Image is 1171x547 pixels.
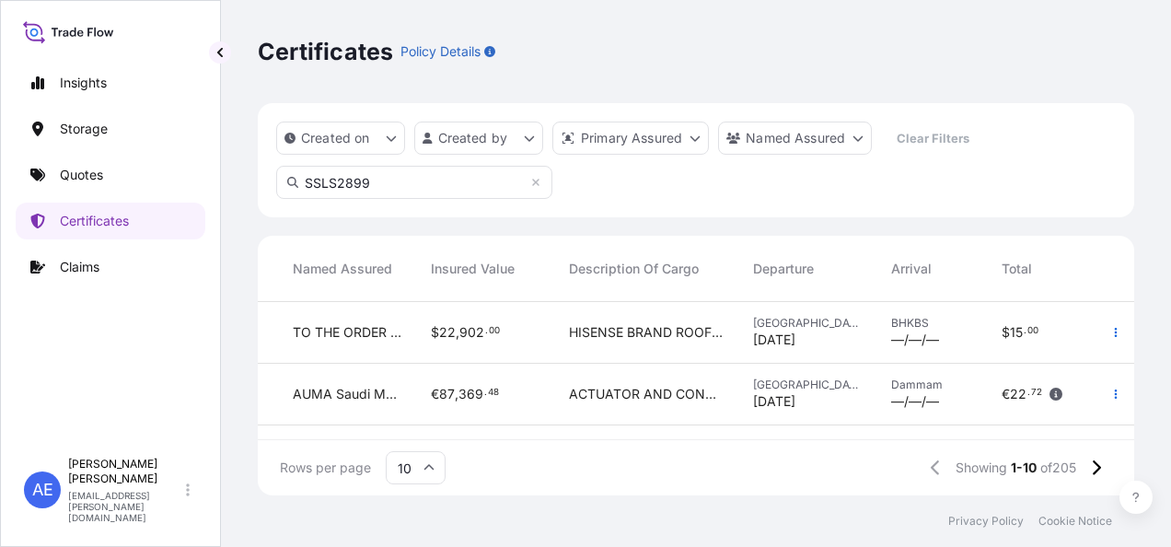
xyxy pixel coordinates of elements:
span: Arrival [891,260,932,278]
span: [GEOGRAPHIC_DATA] [753,439,862,454]
span: [DATE] [753,331,795,349]
a: Quotes [16,157,205,193]
a: Claims [16,249,205,285]
span: 00 [489,328,500,334]
span: HISENSE BRAND ROOF TOP PACKAGE AC UNIT AND SPARE PARTS [569,323,724,342]
span: 72 [1031,390,1042,396]
span: . [1027,390,1030,396]
span: AE [32,481,53,499]
span: Rows per page [280,459,371,477]
p: Certificates [258,37,393,66]
span: —/—/— [891,331,939,349]
a: Insights [16,64,205,101]
span: , [456,326,459,339]
a: Storage [16,111,205,147]
span: 22 [1010,388,1026,401]
span: [GEOGRAPHIC_DATA] [753,378,862,392]
span: ACTUATOR AND CONTROL SPARE PARTS [569,385,724,403]
span: $ [431,326,439,339]
p: Quotes [60,166,103,184]
button: distributor Filter options [552,122,709,155]
input: Search Certificate or Reference... [276,166,552,199]
button: createdBy Filter options [414,122,543,155]
p: Storage [60,120,108,138]
p: Insights [60,74,107,92]
span: Jeddah [891,439,972,454]
p: [PERSON_NAME] [PERSON_NAME] [68,457,182,486]
span: TO THE ORDER OF NATIONAL BANK OF BAHRAIN [293,323,401,342]
span: . [484,390,487,396]
span: 00 [1027,328,1038,334]
span: 48 [488,390,499,396]
button: Clear Filters [881,123,984,153]
p: Certificates [60,212,129,230]
span: [GEOGRAPHIC_DATA] [753,316,862,331]
span: Description Of Cargo [569,260,699,278]
span: $ [1002,326,1010,339]
span: BHKBS [891,316,972,331]
p: Primary Assured [581,129,682,147]
span: 369 [458,388,483,401]
span: Total [1002,260,1032,278]
a: Cookie Notice [1038,514,1112,529]
span: AUMA Saudi Manufacturing Company LLC [293,385,401,403]
button: cargoOwner Filter options [718,122,872,155]
p: Claims [60,258,99,276]
button: createdOn Filter options [276,122,405,155]
span: 1-10 [1011,459,1037,477]
span: [DATE] [753,392,795,411]
p: Clear Filters [897,129,969,147]
span: Dammam [891,378,972,392]
span: € [431,388,439,401]
span: of 205 [1040,459,1076,477]
span: 22 [439,326,456,339]
span: —/—/— [891,392,939,411]
span: . [1024,328,1026,334]
p: Named Assured [746,129,845,147]
span: 87 [439,388,455,401]
p: Created by [438,129,508,147]
span: Named Assured [293,260,392,278]
span: . [485,328,488,334]
span: 902 [459,326,484,339]
p: Created on [301,129,370,147]
p: [EMAIL_ADDRESS][PERSON_NAME][DOMAIN_NAME] [68,490,182,523]
span: Departure [753,260,814,278]
a: Privacy Policy [948,514,1024,529]
span: € [1002,388,1010,401]
a: Certificates [16,203,205,239]
span: 15 [1010,326,1023,339]
p: Policy Details [400,42,481,61]
span: , [455,388,458,401]
span: Insured Value [431,260,515,278]
span: Showing [956,459,1007,477]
